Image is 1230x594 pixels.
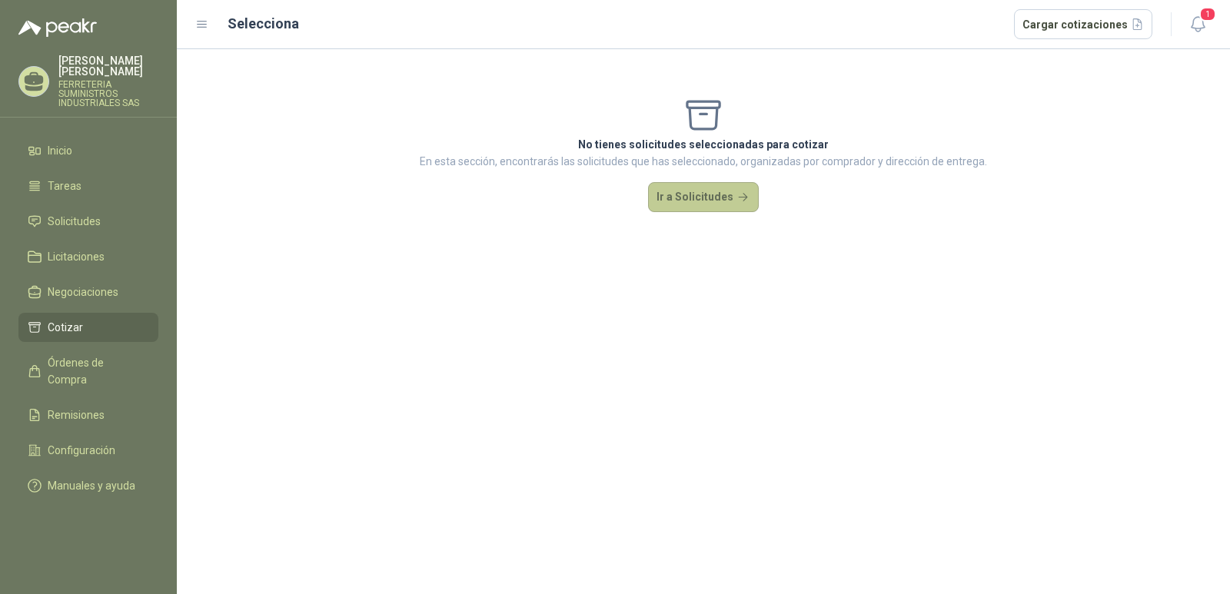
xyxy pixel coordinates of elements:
[48,407,105,423] span: Remisiones
[48,213,101,230] span: Solicitudes
[48,142,72,159] span: Inicio
[420,136,987,153] p: No tienes solicitudes seleccionadas para cotizar
[48,442,115,459] span: Configuración
[48,477,135,494] span: Manuales y ayuda
[18,348,158,394] a: Órdenes de Compra
[18,400,158,430] a: Remisiones
[18,471,158,500] a: Manuales y ayuda
[58,80,158,108] p: FERRETERIA SUMINISTROS INDUSTRIALES SAS
[18,18,97,37] img: Logo peakr
[1014,9,1153,40] button: Cargar cotizaciones
[48,354,144,388] span: Órdenes de Compra
[48,284,118,300] span: Negociaciones
[1199,7,1216,22] span: 1
[48,248,105,265] span: Licitaciones
[420,153,987,170] p: En esta sección, encontrarás las solicitudes que has seleccionado, organizadas por comprador y di...
[18,207,158,236] a: Solicitudes
[48,319,83,336] span: Cotizar
[18,171,158,201] a: Tareas
[18,136,158,165] a: Inicio
[228,13,299,35] h2: Selecciona
[48,178,81,194] span: Tareas
[18,242,158,271] a: Licitaciones
[18,277,158,307] a: Negociaciones
[58,55,158,77] p: [PERSON_NAME] [PERSON_NAME]
[648,182,759,213] button: Ir a Solicitudes
[18,436,158,465] a: Configuración
[1184,11,1212,38] button: 1
[18,313,158,342] a: Cotizar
